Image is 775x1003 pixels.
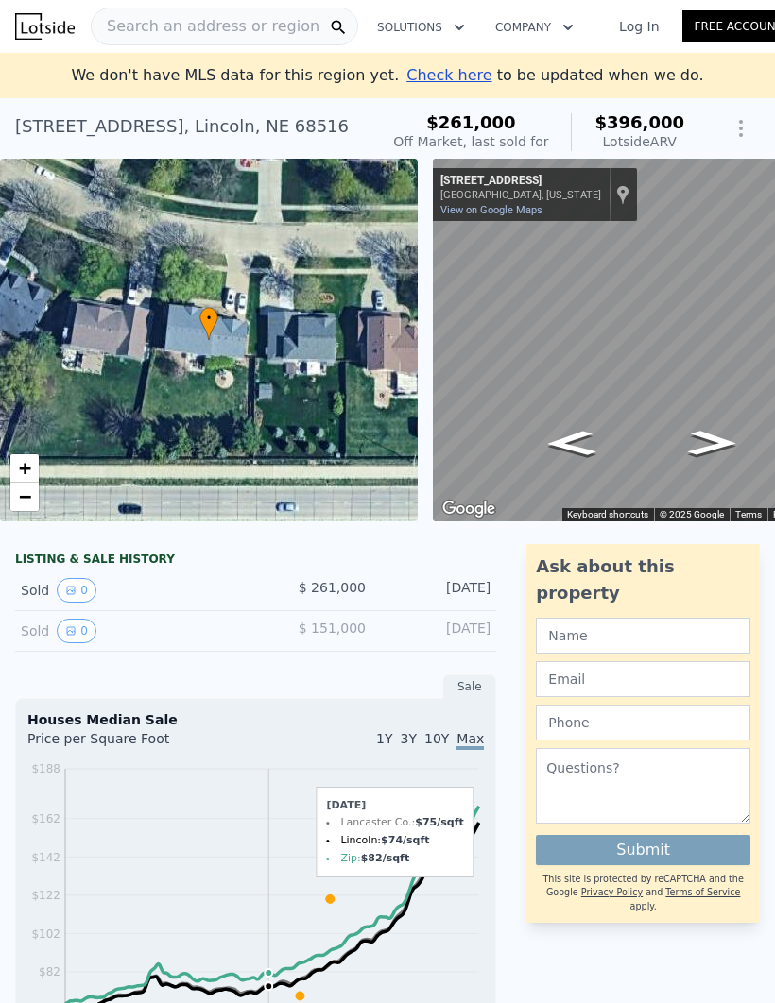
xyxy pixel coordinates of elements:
tspan: $142 [31,851,60,864]
span: 10Y [424,731,449,746]
span: 1Y [376,731,392,746]
a: Zoom in [10,454,39,483]
div: We don't have MLS data for this region yet. [71,64,703,87]
path: Go West, Red Oak Rd [666,424,757,461]
input: Email [536,661,750,697]
span: $ 151,000 [299,620,366,636]
input: Name [536,618,750,654]
span: $261,000 [426,112,516,132]
tspan: $122 [31,889,60,902]
div: [DATE] [381,619,491,643]
div: Houses Median Sale [27,710,484,729]
div: • [199,307,218,340]
button: Submit [536,835,750,865]
span: − [19,484,31,508]
img: Google [438,497,500,521]
div: [GEOGRAPHIC_DATA], [US_STATE] [440,189,601,201]
a: Open this area in Google Maps (opens a new window) [438,497,500,521]
div: This site is protected by reCAPTCHA and the Google and apply. [536,873,750,913]
button: Show Options [722,110,760,147]
span: Check here [406,66,491,84]
span: • [199,310,218,327]
div: Sold [21,578,241,603]
button: Company [480,10,589,44]
div: LISTING & SALE HISTORY [15,552,496,570]
a: Zoom out [10,483,39,511]
a: Terms of Service [665,887,740,897]
div: Off Market, last sold for [393,132,548,151]
tspan: $162 [31,812,60,825]
span: $ 261,000 [299,580,366,595]
button: Keyboard shortcuts [567,508,648,521]
div: Ask about this property [536,553,750,606]
button: View historical data [57,578,96,603]
span: $396,000 [594,112,684,132]
button: Solutions [362,10,480,44]
a: Show location on map [616,184,629,205]
img: Lotside [15,13,75,40]
div: [STREET_ADDRESS] [440,174,601,189]
span: + [19,456,31,480]
path: Go East, Red Oak Rd [525,424,616,462]
div: Price per Square Foot [27,729,256,759]
span: 3Y [401,731,417,746]
a: Log In [596,17,681,36]
div: Sold [21,619,241,643]
tspan: $188 [31,762,60,775]
div: Sale [443,674,496,699]
div: [STREET_ADDRESS] , Lincoln , NE 68516 [15,113,349,140]
tspan: $102 [31,927,60,941]
div: to be updated when we do. [406,64,703,87]
a: Terms (opens in new tab) [735,509,762,519]
span: Max [456,731,484,750]
input: Phone [536,705,750,740]
a: View on Google Maps [440,204,542,216]
a: Privacy Policy [581,887,643,897]
span: © 2025 Google [660,509,724,519]
button: View historical data [57,619,96,643]
div: [DATE] [381,578,491,603]
tspan: $82 [39,965,60,978]
span: Search an address or region [92,15,319,38]
div: Lotside ARV [594,132,684,151]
